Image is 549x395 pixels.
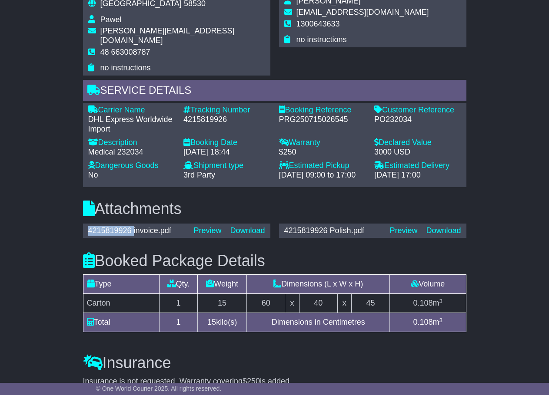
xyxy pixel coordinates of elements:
[83,200,466,217] h3: Attachments
[160,294,198,313] td: 1
[88,161,175,171] div: Dangerous Goods
[207,318,216,326] span: 15
[389,275,466,294] td: Volume
[83,275,160,294] td: Type
[88,148,175,157] div: Medical 232034
[197,294,247,313] td: 15
[84,226,190,236] div: 4215819926 invoice.pdf
[337,294,352,313] td: x
[100,63,151,72] span: no instructions
[352,294,390,313] td: 45
[83,294,160,313] td: Carton
[83,313,160,332] td: Total
[299,294,337,313] td: 40
[88,171,98,179] span: No
[374,171,461,180] div: [DATE] 17:00
[160,313,198,332] td: 1
[374,115,461,125] div: PO232034
[439,298,443,304] sup: 3
[83,252,466,270] h3: Booked Package Details
[426,226,461,235] a: Download
[100,15,122,24] span: Pawel
[183,161,270,171] div: Shipment type
[374,148,461,157] div: 3000 USD
[83,80,466,103] div: Service Details
[193,226,221,235] a: Preview
[279,161,366,171] div: Estimated Pickup
[183,105,270,115] div: Tracking Number
[279,148,366,157] div: $250
[197,275,247,294] td: Weight
[100,48,150,56] span: 48 663008787
[183,148,270,157] div: [DATE] 18:44
[83,354,466,372] h3: Insurance
[247,313,389,332] td: Dimensions in Centimetres
[183,138,270,148] div: Booking Date
[88,138,175,148] div: Description
[389,313,466,332] td: m
[413,299,433,307] span: 0.108
[439,317,443,323] sup: 3
[197,313,247,332] td: kilo(s)
[374,105,461,115] div: Customer Reference
[230,226,265,235] a: Download
[183,171,215,179] span: 3rd Party
[243,377,260,385] span: $250
[296,35,347,44] span: no instructions
[96,385,222,392] span: © One World Courier 2025. All rights reserved.
[296,20,340,28] span: 1300643633
[296,8,429,16] span: [EMAIL_ADDRESS][DOMAIN_NAME]
[279,105,366,115] div: Booking Reference
[285,294,299,313] td: x
[389,226,417,235] a: Preview
[280,226,386,236] div: 4215819926 Polish.pdf
[88,115,175,134] div: DHL Express Worldwide Import
[389,294,466,313] td: m
[279,171,366,180] div: [DATE] 09:00 to 17:00
[100,26,235,45] span: [PERSON_NAME][EMAIL_ADDRESS][DOMAIN_NAME]
[183,115,270,125] div: 4215819926
[160,275,198,294] td: Qty.
[83,377,466,386] div: Insurance is not requested. Warranty covering is added.
[413,318,433,326] span: 0.108
[247,294,285,313] td: 60
[374,161,461,171] div: Estimated Delivery
[279,138,366,148] div: Warranty
[247,275,389,294] td: Dimensions (L x W x H)
[279,115,366,125] div: PRG250715026545
[88,105,175,115] div: Carrier Name
[374,138,461,148] div: Declared Value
